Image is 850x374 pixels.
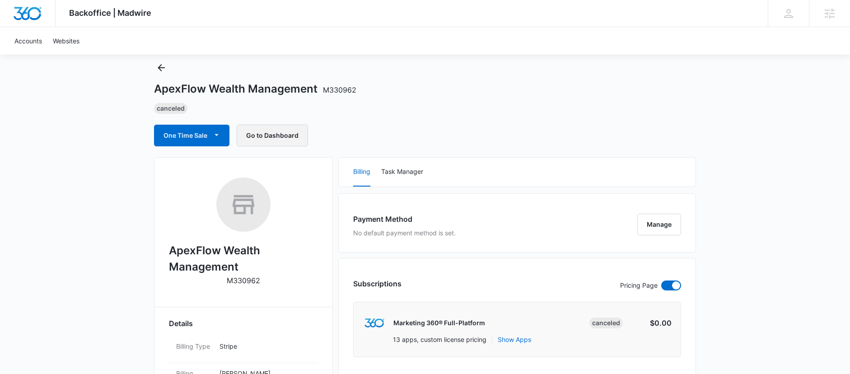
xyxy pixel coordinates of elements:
p: Pricing Page [620,280,658,290]
h3: Subscriptions [353,278,402,289]
button: Manage [637,214,681,235]
button: Back [154,61,168,75]
dt: Billing Type [176,341,212,351]
p: Marketing 360® Full-Platform [393,318,485,327]
button: One Time Sale [154,125,229,146]
p: 13 apps, custom license pricing [393,335,486,344]
p: M330962 [227,275,260,286]
a: Accounts [9,27,47,55]
h2: ApexFlow Wealth Management [169,243,318,275]
span: M330962 [323,85,356,94]
div: Billing TypeStripe [169,336,318,363]
button: Billing [353,158,370,187]
button: Task Manager [381,158,423,187]
p: Stripe [220,341,311,351]
h1: ApexFlow Wealth Management [154,82,356,96]
p: $0.00 [629,318,672,328]
img: marketing360Logo [364,318,384,328]
a: Websites [47,27,85,55]
button: Show Apps [498,335,531,344]
div: Canceled [589,318,623,328]
span: Backoffice | Madwire [69,8,151,18]
h3: Payment Method [353,214,456,224]
div: Canceled [154,103,187,114]
button: Go to Dashboard [237,125,308,146]
span: Details [169,318,193,329]
p: No default payment method is set. [353,228,456,238]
